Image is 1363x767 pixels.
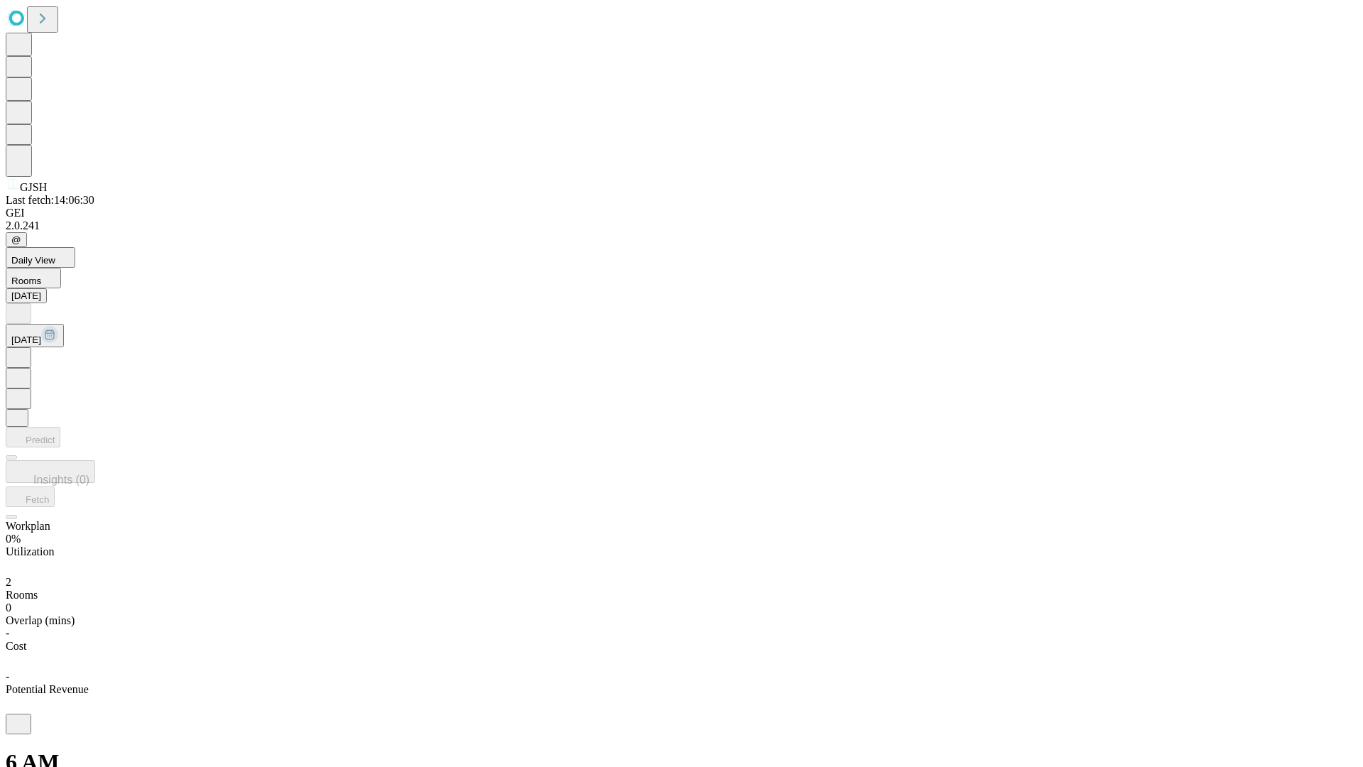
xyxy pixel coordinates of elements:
span: GJSH [20,181,47,193]
span: Rooms [6,589,38,601]
span: @ [11,234,21,245]
button: [DATE] [6,288,47,303]
span: Workplan [6,520,50,532]
button: Fetch [6,486,55,507]
div: 2.0.241 [6,219,1357,232]
span: Cost [6,640,26,652]
span: Overlap (mins) [6,614,75,626]
span: 0% [6,533,21,545]
div: GEI [6,207,1357,219]
span: Insights (0) [33,474,89,486]
button: [DATE] [6,324,64,347]
span: - [6,670,9,682]
span: 0 [6,602,11,614]
span: Utilization [6,545,54,557]
button: @ [6,232,27,247]
span: Last fetch: 14:06:30 [6,194,94,206]
span: Rooms [11,276,41,286]
span: [DATE] [11,334,41,345]
span: 2 [6,576,11,588]
button: Rooms [6,268,61,288]
button: Predict [6,427,60,447]
span: Potential Revenue [6,683,89,695]
button: Daily View [6,247,75,268]
span: Daily View [11,255,55,266]
button: Insights (0) [6,460,95,483]
span: - [6,627,9,639]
